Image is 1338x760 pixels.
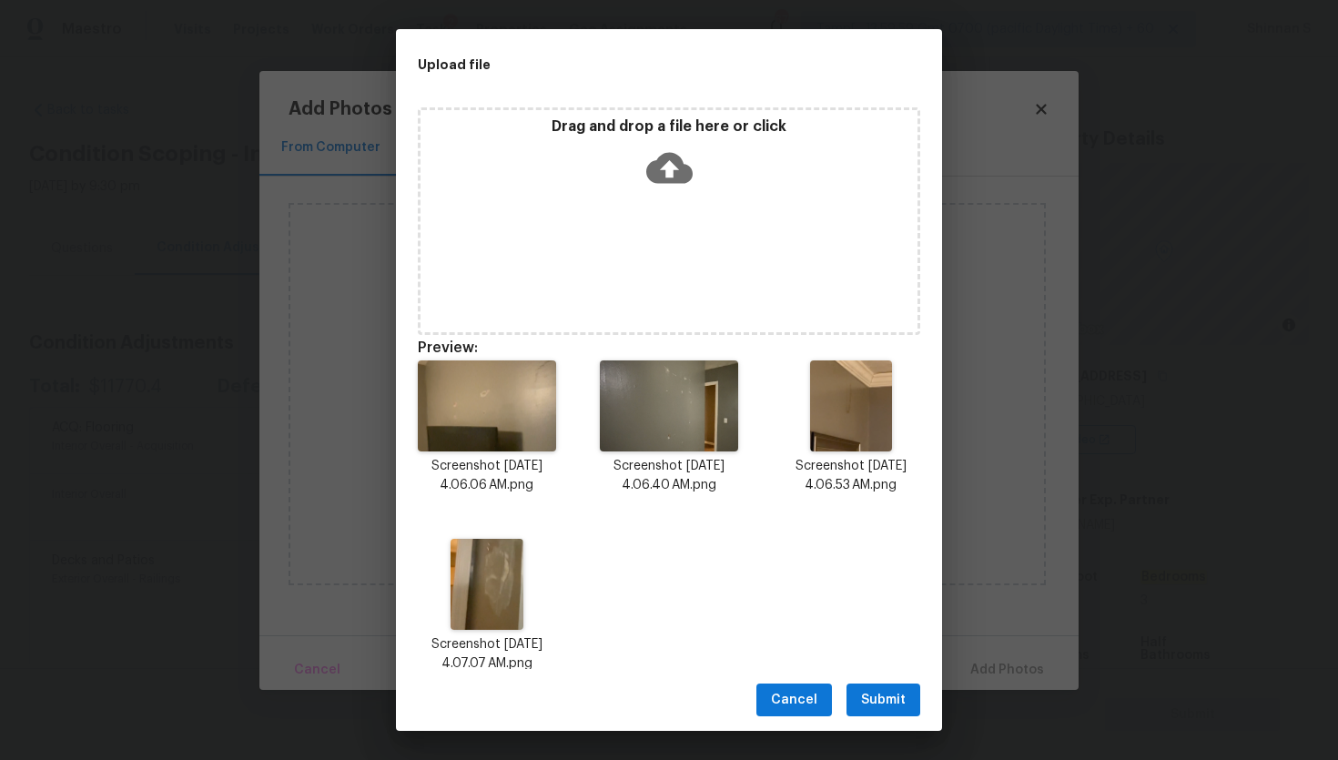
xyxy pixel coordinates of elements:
[600,360,738,451] img: gctdUyp2zK5ugAAAABJRU5ErkJggg==
[810,360,893,451] img: MnDwCAds5L8ZYReTyrYw0GqaGIhODTrr1IrB9Eii+b8A14jgQFCSo3sAAAAASUVORK5CYII=
[418,360,556,451] img: vvwEodrrPzd7eVwAAAABJRU5ErkJggg==
[861,689,906,712] span: Submit
[756,684,832,717] button: Cancel
[418,457,556,495] p: Screenshot [DATE] 4.06.06 AM.png
[418,635,556,674] p: Screenshot [DATE] 4.07.07 AM.png
[600,457,738,495] p: Screenshot [DATE] 4.06.40 AM.png
[451,539,523,630] img: AAAAAElFTkSuQmCC
[846,684,920,717] button: Submit
[782,457,920,495] p: Screenshot [DATE] 4.06.53 AM.png
[771,689,817,712] span: Cancel
[418,55,838,75] h2: Upload file
[421,117,917,137] p: Drag and drop a file here or click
